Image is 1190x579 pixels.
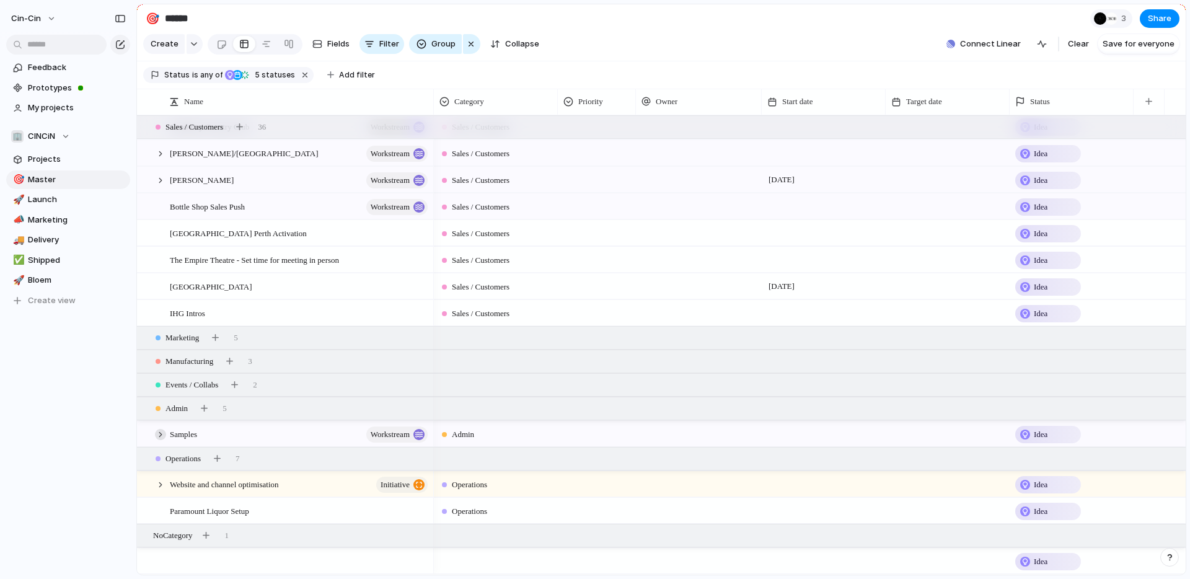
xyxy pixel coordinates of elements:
span: 1 [225,529,229,542]
span: Operations [165,453,201,465]
button: workstream [366,172,428,188]
span: is [192,69,198,81]
button: workstream [366,427,428,443]
button: Fields [307,34,355,54]
span: 5 [223,402,227,415]
span: [GEOGRAPHIC_DATA] [170,279,252,293]
span: Master [28,174,126,186]
span: Feedback [28,61,126,74]
span: Collapse [505,38,539,50]
div: 🎯 [146,10,159,27]
span: Save for everyone [1103,38,1175,50]
a: Projects [6,150,130,169]
span: Launch [28,193,126,206]
span: Prototypes [28,82,126,94]
a: 📣Marketing [6,211,130,229]
a: Prototypes [6,79,130,97]
span: initiative [381,476,410,493]
span: Shipped [28,254,126,267]
span: Idea [1034,307,1047,320]
span: Sales / Customers [452,174,509,187]
button: Save for everyone [1098,34,1179,54]
span: Status [164,69,190,81]
span: 7 [236,453,240,465]
span: workstream [371,426,410,443]
button: Add filter [320,66,382,84]
span: workstream [371,198,410,216]
button: 🚚 [11,234,24,246]
span: Idea [1034,428,1047,441]
a: ✅Shipped [6,251,130,270]
span: Status [1030,95,1050,108]
span: Idea [1034,174,1047,187]
span: Create view [28,294,76,307]
span: Idea [1034,555,1047,568]
span: Add filter [339,69,375,81]
span: Idea [1034,281,1047,293]
span: Create [151,38,178,50]
a: 🚀Bloem [6,271,130,289]
span: Paramount Liquor Setup [170,503,249,518]
a: 🚀Launch [6,190,130,209]
span: workstream [371,172,410,189]
span: Sales / Customers [452,201,509,213]
div: 📣 [13,213,22,227]
button: Clear [1063,34,1094,54]
a: My projects [6,99,130,117]
button: Filter [359,34,404,54]
span: Sales / Customers [165,121,223,133]
button: workstream [366,146,428,162]
button: cin-cin [6,9,63,29]
span: My projects [28,102,126,114]
span: Priority [578,95,603,108]
span: Sales / Customers [452,281,509,293]
div: 🎯 [13,172,22,187]
span: 3 [248,355,252,368]
button: workstream [366,199,428,215]
span: Fields [327,38,350,50]
button: 📣 [11,214,24,226]
span: Operations [452,505,487,518]
span: Events / Collabs [165,379,218,391]
button: Create [143,34,185,54]
span: No Category [153,529,193,542]
span: Website and channel optimisation [170,477,279,491]
span: Idea [1034,148,1047,160]
span: [GEOGRAPHIC_DATA] Perth Activation [170,226,307,240]
a: 🚚Delivery [6,231,130,249]
span: Clear [1068,38,1089,50]
span: Admin [165,402,188,415]
span: Target date [906,95,942,108]
span: Connect Linear [960,38,1021,50]
span: Marketing [28,214,126,226]
span: Sales / Customers [452,148,509,160]
span: Start date [782,95,813,108]
span: Delivery [28,234,126,246]
span: Bloem [28,274,126,286]
span: 5 [251,70,262,79]
span: Idea [1034,479,1047,491]
button: 🏢CINCiN [6,127,130,146]
span: Sales / Customers [452,307,509,320]
a: Feedback [6,58,130,77]
div: 🏢 [11,130,24,143]
span: workstream [371,145,410,162]
button: 5 statuses [224,68,297,82]
button: isany of [190,68,225,82]
span: Operations [452,479,487,491]
span: [PERSON_NAME]/[GEOGRAPHIC_DATA] [170,146,318,160]
span: [DATE] [765,279,798,294]
button: initiative [376,477,428,493]
span: Idea [1034,228,1047,240]
span: Idea [1034,505,1047,518]
button: Group [409,34,462,54]
div: 🚀 [13,193,22,207]
span: Idea [1034,201,1047,213]
span: Category [454,95,484,108]
span: Manufacturing [165,355,213,368]
span: Sales / Customers [452,228,509,240]
span: Sales / Customers [452,254,509,267]
span: Name [184,95,203,108]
